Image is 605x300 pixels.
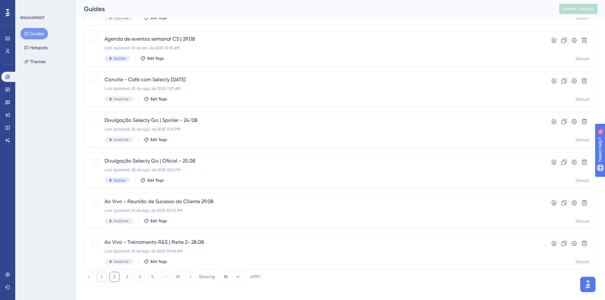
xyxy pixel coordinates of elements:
[151,259,167,264] span: Edit Tags
[151,218,167,223] span: Edit Tags
[147,178,164,183] span: Edit Tags
[144,15,167,20] button: Edit Tags
[151,15,167,20] span: Edit Tags
[20,42,51,53] button: Hotspots
[104,76,526,83] span: Convite - Café com Selecty [DATE]
[144,137,167,142] button: Edit Tags
[114,178,125,183] span: Active
[576,16,589,21] div: Default
[220,272,245,282] button: 10
[104,117,526,124] span: Divulgação Selecty Go | Spoiler - 24/08
[140,178,164,183] button: Edit Tags
[97,272,107,282] button: 1
[151,137,167,142] span: Edit Tags
[173,272,183,282] button: 40
[20,15,44,20] div: ENGAGEMENT
[20,56,50,67] button: Themes
[576,97,589,102] div: Default
[104,157,526,165] span: Divulgação Selecty Go | Oficial - 25.08
[104,127,526,132] div: Last Updated: 25 de ago. de 2025 12:12 PM
[576,137,589,143] div: Default
[104,45,526,50] div: Last Updated: 01 de set. de 2025 10:15 AM
[109,272,119,282] button: 2
[151,97,167,102] span: Edit Tags
[104,86,526,91] div: Last Updated: 25 de ago. de 2025 11:27 AM
[140,56,164,61] button: Edit Tags
[114,97,129,102] span: Inactive
[578,275,597,294] iframe: UserGuiding AI Assistant Launcher
[576,259,589,264] div: Default
[104,167,526,172] div: Last Updated: 25 de ago. de 2025 12:14 PM
[104,198,526,205] span: Ao Vivo - Reunião de Sucesso do Cliente 29.08
[147,56,164,61] span: Edit Tags
[576,56,589,61] div: Default
[135,272,145,282] button: 4
[84,4,543,13] div: Guides
[104,208,526,213] div: Last Updated: 01 de ago. de 2025 05:01 PM
[15,2,40,9] span: Need Help?
[44,3,46,8] div: 4
[144,97,167,102] button: Edit Tags
[224,274,228,279] span: 10
[104,249,526,254] div: Last Updated: 29 de ago. de 2025 09:46 AM
[114,218,129,223] span: Inactive
[114,259,129,264] span: Inactive
[160,272,170,282] button: ⋯
[114,15,129,20] span: Inactive
[250,274,260,280] div: of 397
[20,28,48,39] button: Guides
[576,178,589,183] div: Default
[144,259,167,264] button: Edit Tags
[199,274,215,280] div: Showing
[559,4,597,14] button: Publish Changes
[563,6,594,11] span: Publish Changes
[114,137,129,142] span: Inactive
[576,219,589,224] div: Default
[144,218,167,223] button: Edit Tags
[104,35,526,43] span: Agenda de eventos semanal CS | 29.08
[122,272,132,282] button: 3
[147,272,158,282] button: 5
[114,56,125,61] span: Active
[104,238,526,246] span: Ao Vivo - Treinamento R&S | Parte 2- 28.08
